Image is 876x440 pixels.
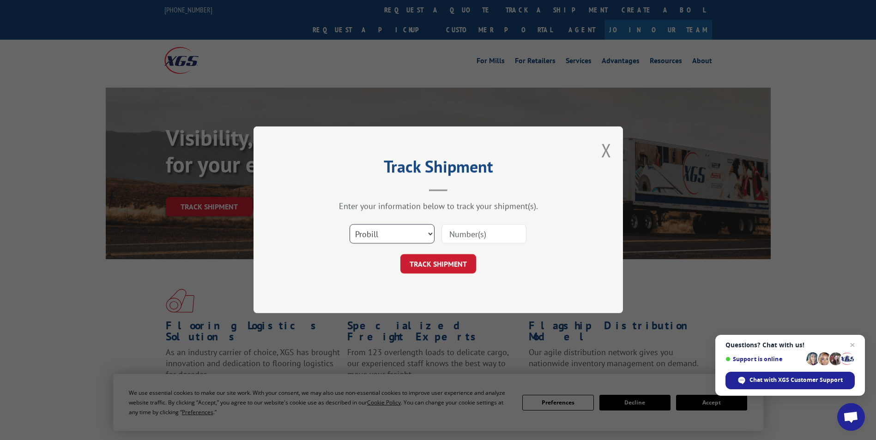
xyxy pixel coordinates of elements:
[300,201,577,212] div: Enter your information below to track your shipment(s).
[725,356,803,363] span: Support is online
[749,376,843,384] span: Chat with XGS Customer Support
[837,403,865,431] a: Open chat
[400,255,476,274] button: TRACK SHIPMENT
[725,341,855,349] span: Questions? Chat with us!
[441,225,526,244] input: Number(s)
[601,138,611,162] button: Close modal
[725,372,855,389] span: Chat with XGS Customer Support
[300,160,577,178] h2: Track Shipment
